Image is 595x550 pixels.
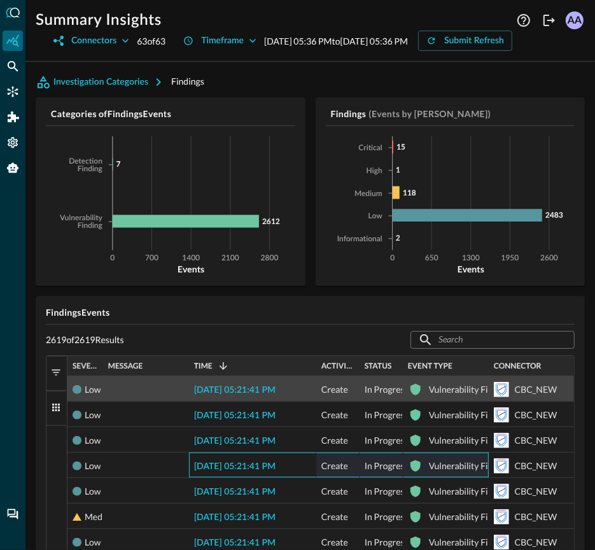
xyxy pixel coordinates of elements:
[194,411,276,420] span: [DATE] 05:21:41 PM
[408,362,452,370] span: Event Type
[358,145,382,152] tspan: Critical
[390,255,395,262] tspan: 0
[429,402,510,428] div: Vulnerability Finding
[71,33,116,49] div: Connectors
[396,142,405,152] tspan: 15
[108,362,143,370] span: Message
[178,264,204,274] tspan: Events
[321,362,354,370] span: Activity
[566,11,584,29] div: AA
[36,72,171,92] button: Investigation Categories
[396,233,400,243] tspan: 2
[194,386,276,395] span: [DATE] 05:21:41 PM
[515,402,557,428] div: CBC_NEW
[365,453,409,479] span: In Progress
[366,167,382,175] tspan: High
[78,166,103,173] tspan: Finding
[403,188,416,197] tspan: 118
[438,328,545,351] input: Search
[429,377,510,402] div: Vulnerability Finding
[46,31,137,51] button: Connectors
[321,428,348,453] span: Create
[494,382,509,397] svg: Carbon Black Cloud
[539,10,559,31] button: Logout
[194,362,213,370] span: Time
[545,211,563,220] tspan: 2483
[221,255,239,262] tspan: 2100
[3,504,23,525] div: Chat
[3,158,23,178] div: Query Agent
[321,479,348,504] span: Create
[331,108,367,120] h5: Findings
[494,535,509,550] svg: Carbon Black Cloud
[59,215,103,222] tspan: Vulnerability
[425,255,438,262] tspan: 650
[429,428,510,453] div: Vulnerability Finding
[137,34,165,48] p: 63 of 63
[85,428,101,453] div: Low
[3,56,23,76] div: Federated Search
[321,402,348,428] span: Create
[368,108,491,120] h5: (Events by [PERSON_NAME])
[501,255,519,262] tspan: 1950
[110,255,115,262] tspan: 0
[261,255,279,262] tspan: 2800
[264,34,408,48] p: [DATE] 05:36 PM to [DATE] 05:36 PM
[429,504,510,530] div: Vulnerability Finding
[365,479,409,504] span: In Progress
[494,407,509,423] svg: Carbon Black Cloud
[46,306,575,319] h5: Findings Events
[494,433,509,448] svg: Carbon Black Cloud
[116,159,120,169] tspan: 7
[321,453,348,479] span: Create
[494,362,542,370] span: Connector
[73,362,98,370] span: Severity
[429,453,510,479] div: Vulnerability Finding
[354,190,382,198] tspan: Medium
[36,10,162,31] h1: Summary Insights
[194,513,276,522] span: [DATE] 05:21:41 PM
[365,402,409,428] span: In Progress
[3,81,23,102] div: Connectors
[365,504,409,530] span: In Progress
[85,377,101,402] div: Low
[3,132,23,153] div: Settings
[176,31,264,51] button: Timeframe
[46,334,124,346] p: 2619 of 2619 Results
[395,165,400,174] tspan: 1
[85,479,101,504] div: Low
[494,484,509,499] svg: Carbon Black Cloud
[3,107,24,127] div: Addons
[85,504,117,530] div: Medium
[458,264,484,274] tspan: Events
[365,362,392,370] span: Status
[194,437,276,446] span: [DATE] 05:21:41 PM
[515,428,557,453] div: CBC_NEW
[194,462,276,471] span: [DATE] 05:21:41 PM
[201,33,244,49] div: Timeframe
[3,31,23,51] div: Summary Insights
[365,377,409,402] span: In Progress
[494,458,509,474] svg: Carbon Black Cloud
[515,479,557,504] div: CBC_NEW
[182,255,200,262] tspan: 1400
[429,479,510,504] div: Vulnerability Finding
[418,31,512,51] button: Submit Refresh
[85,402,101,428] div: Low
[515,377,557,402] div: CBC_NEW
[337,236,382,243] tspan: Informational
[514,10,534,31] button: Help
[78,222,103,230] tspan: Finding
[321,504,348,530] span: Create
[540,255,558,262] tspan: 2600
[69,158,102,166] tspan: Detection
[462,255,480,262] tspan: 1300
[171,76,204,87] span: Findings
[494,509,509,525] svg: Carbon Black Cloud
[515,504,557,530] div: CBC_NEW
[51,108,295,120] h5: Categories of Findings Events
[368,213,382,221] tspan: Low
[515,453,557,479] div: CBC_NEW
[365,428,409,453] span: In Progress
[262,216,280,226] tspan: 2612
